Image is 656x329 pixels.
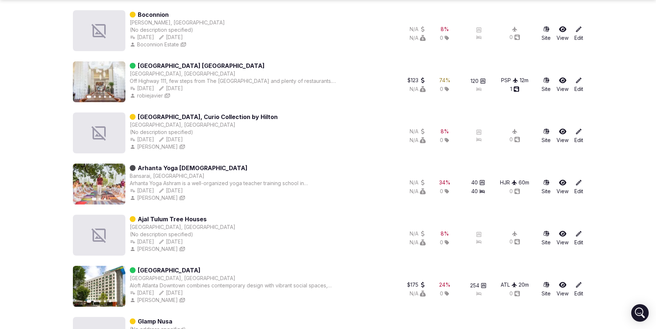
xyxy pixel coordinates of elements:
a: Edit [574,128,583,144]
span: Boconnion Estate [137,41,179,48]
button: Go to slide 3 [104,198,106,200]
button: [GEOGRAPHIC_DATA], [GEOGRAPHIC_DATA] [130,223,235,231]
img: Featured image for Arhanta Yoga Ashram [73,164,125,204]
div: N/A [410,179,426,186]
button: [DATE] [159,289,183,297]
div: Arhanta Yoga Ashram is a well-organized yoga teacher training school in [GEOGRAPHIC_DATA] that of... [130,180,343,187]
span: 0 [440,85,443,93]
div: 0 [509,290,520,297]
button: [DATE] [130,136,154,143]
div: 12 m [520,77,528,84]
button: Go to slide 4 [104,96,106,98]
button: Go to slide 5 [109,96,111,98]
div: HJR [500,179,517,186]
div: 8 % [441,26,449,33]
button: 8% [441,26,449,33]
button: 8% [441,230,449,237]
a: Site [542,281,551,297]
span: robiejavier [137,92,163,99]
span: 0 [440,239,443,246]
a: Site [542,230,551,246]
button: 0 [509,238,520,245]
div: $123 [407,77,426,84]
button: 12m [520,77,528,84]
button: Boconnion Estate [130,41,179,48]
a: View [557,179,569,195]
div: [DATE] [159,34,183,41]
div: 8 % [441,230,449,237]
button: [DATE] [159,136,183,143]
button: N/A [410,85,426,93]
span: 40 [471,179,478,186]
a: Site [542,128,551,144]
a: [GEOGRAPHIC_DATA] [GEOGRAPHIC_DATA] [138,61,265,70]
div: ATL [501,281,517,288]
button: [PERSON_NAME], [GEOGRAPHIC_DATA] [130,19,225,26]
button: [DATE] [159,238,183,245]
a: View [557,77,569,93]
span: [PERSON_NAME] [137,194,178,202]
button: Go to slide 5 [109,300,111,302]
button: [DATE] [130,289,154,297]
div: N/A [410,239,426,246]
button: Go to slide 2 [99,198,101,200]
a: View [557,230,569,246]
span: 254 [470,282,479,289]
div: 60 m [519,179,529,186]
a: [GEOGRAPHIC_DATA] [138,266,200,275]
button: Site [542,26,551,42]
button: [GEOGRAPHIC_DATA], [GEOGRAPHIC_DATA] [130,121,235,129]
button: Go to slide 1 [87,300,91,303]
button: N/A [410,34,426,42]
a: Boconnion [138,10,169,19]
a: Edit [574,26,583,42]
span: [PERSON_NAME] [137,297,178,304]
button: 0 [509,136,520,143]
span: 0 [440,137,443,144]
span: [PERSON_NAME] [137,143,178,150]
div: [DATE] [159,85,183,92]
button: [DATE] [130,34,154,41]
div: $175 [407,281,426,288]
a: View [557,26,569,42]
div: 34 % [439,179,450,186]
img: Featured image for Hilton Garden Inn Palm Springs [73,61,125,102]
button: N/A [410,188,426,195]
a: Glamp Nusa [138,317,172,326]
button: 0 [509,34,520,41]
button: 0 [509,188,520,195]
button: N/A [410,137,426,144]
button: Site [542,77,551,93]
button: Go to slide 2 [94,300,96,302]
span: 0 [440,188,443,195]
button: N/A [410,290,426,297]
button: 1 [510,85,519,93]
button: N/A [410,128,426,135]
a: View [557,281,569,297]
button: N/A [410,230,426,237]
button: [PERSON_NAME] [130,245,178,253]
button: [GEOGRAPHIC_DATA], [GEOGRAPHIC_DATA] [130,70,235,77]
button: [DATE] [130,238,154,245]
div: [DATE] [130,187,154,194]
button: 40 [471,179,485,186]
div: Off Highway 111, few steps from The [GEOGRAPHIC_DATA] and plenty of restaurants. [GEOGRAPHIC_DATA... [130,77,343,85]
a: Edit [574,281,583,297]
button: [DATE] [159,187,183,194]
